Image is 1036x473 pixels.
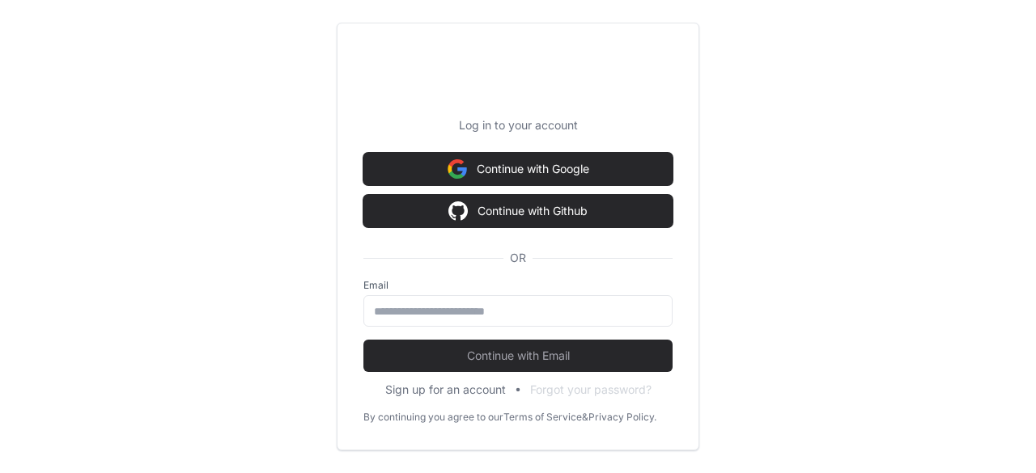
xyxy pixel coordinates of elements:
button: Sign up for an account [385,382,506,398]
a: Terms of Service [503,411,582,424]
img: Sign in with google [448,195,468,227]
span: OR [503,250,533,266]
p: Log in to your account [363,117,673,133]
button: Forgot your password? [530,382,652,398]
label: Email [363,279,673,292]
div: By continuing you agree to our [363,411,503,424]
span: Continue with Email [363,348,673,364]
button: Continue with Google [363,153,673,185]
div: & [582,411,588,424]
button: Continue with Github [363,195,673,227]
img: Sign in with google [448,153,467,185]
button: Continue with Email [363,340,673,372]
a: Privacy Policy. [588,411,656,424]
